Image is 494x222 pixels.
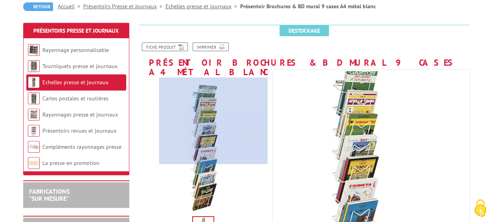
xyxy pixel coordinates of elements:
img: Compléments rayonnages presse [28,141,40,153]
img: Rayonnages presse et journaux [28,109,40,120]
a: Accueil [58,3,83,10]
a: Compléments rayonnages presse [42,143,121,150]
a: Echelles presse et journaux [165,3,240,10]
a: Tourniquets presse et journaux [42,63,118,70]
a: Cartes postales et routières [42,95,108,102]
a: Echelles presse et journaux [42,79,108,86]
img: La presse en promotion [28,157,40,169]
img: Tourniquets presse et journaux [28,60,40,72]
a: Présentoirs Presse et Journaux [83,3,165,10]
li: Présentoir Brochures & BD mural 9 cases A4 métal blanc [240,2,376,10]
img: Echelles presse et journaux [28,76,40,88]
a: Rayonnage personnalisable [42,46,109,54]
img: Rayonnage personnalisable [28,44,40,56]
a: Fiche produit [142,43,188,51]
button: Cookies (fenêtre modale) [466,195,494,222]
img: Cookies (fenêtre modale) [470,198,490,218]
a: Imprimer [193,43,229,51]
a: La presse en promotion [42,159,99,166]
img: Cartes postales et routières [28,92,40,104]
img: Présentoirs revues et journaux [28,125,40,137]
a: Retour [23,2,53,11]
a: Présentoirs revues et journaux [42,127,116,134]
a: Rayonnages presse et journaux [42,111,118,118]
span: Destockage [279,25,329,36]
a: Présentoirs Presse et Journaux [33,27,119,34]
